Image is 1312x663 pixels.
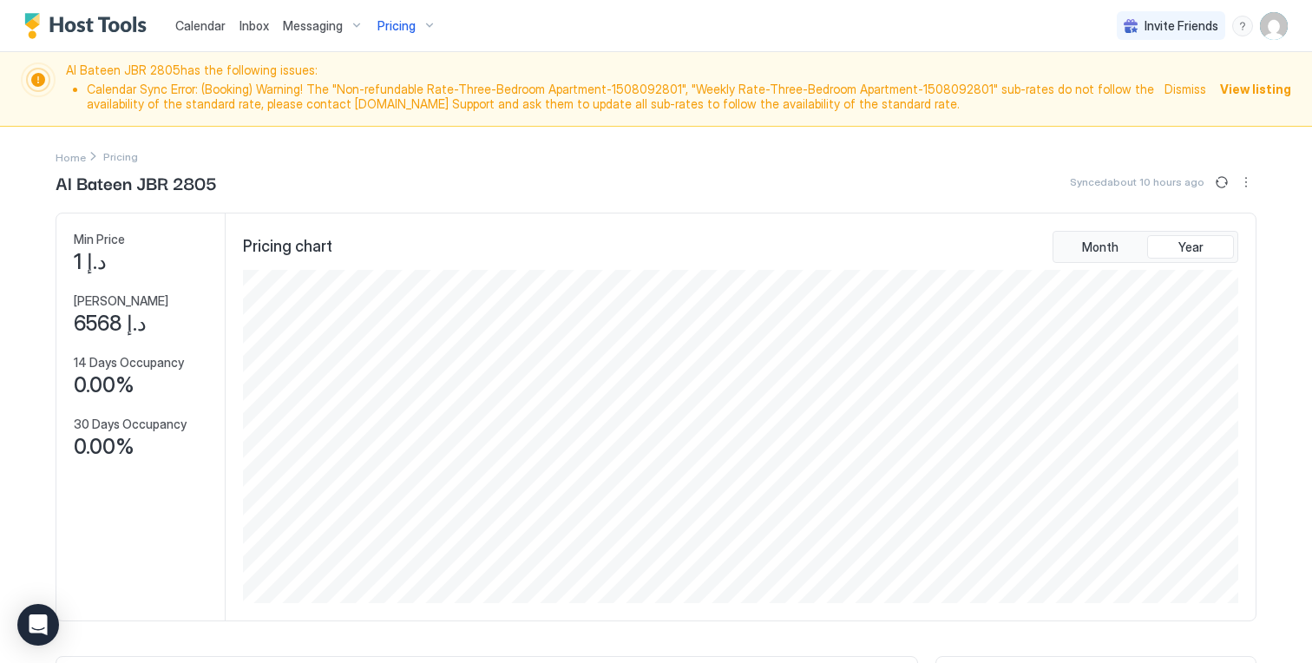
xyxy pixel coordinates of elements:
a: Inbox [239,16,269,35]
span: Breadcrumb [103,150,138,163]
div: Open Intercom Messenger [17,604,59,646]
span: Min Price [74,232,125,247]
a: Home [56,148,86,166]
a: Calendar [175,16,226,35]
span: Messaging [283,18,343,34]
div: Dismiss [1164,80,1206,98]
button: Year [1147,235,1234,259]
span: 14 Days Occupancy [74,355,184,371]
span: د.إ 1 [74,249,107,275]
span: Al Bateen JBR 2805 [56,169,217,195]
div: View listing [1220,80,1291,98]
div: menu [1236,172,1256,193]
button: More options [1236,172,1256,193]
span: [PERSON_NAME] [74,293,168,309]
li: Calendar Sync Error: (Booking) Warning! The "Non-refundable Rate-Three-Bedroom Apartment-15080928... [87,82,1154,112]
span: Inbox [239,18,269,33]
button: Month [1057,235,1144,259]
span: 30 Days Occupancy [74,417,187,432]
span: 0.00% [74,372,134,398]
span: Pricing [377,18,416,34]
div: User profile [1260,12,1288,40]
span: د.إ 6568 [74,311,147,337]
span: Calendar [175,18,226,33]
span: Year [1178,240,1204,255]
span: 0.00% [74,434,134,460]
span: Synced about 10 hours ago [1070,175,1204,188]
button: Sync prices [1211,172,1232,193]
span: Invite Friends [1145,18,1218,34]
div: Breadcrumb [56,148,86,166]
div: tab-group [1053,231,1238,264]
span: Al Bateen JBR 2805 has the following issues: [66,62,1154,115]
span: Home [56,151,86,164]
span: Pricing chart [243,237,332,257]
div: menu [1232,16,1253,36]
span: Month [1082,240,1118,255]
a: Host Tools Logo [24,13,154,39]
